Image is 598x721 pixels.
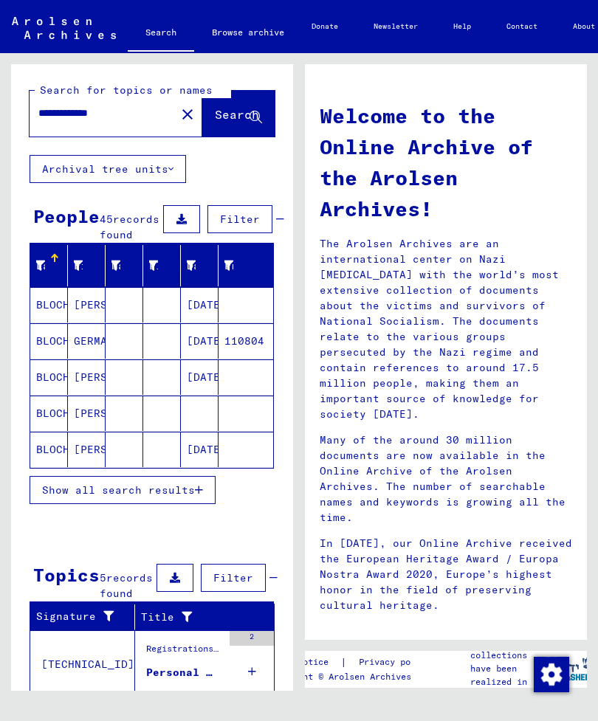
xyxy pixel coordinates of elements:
[207,205,272,233] button: Filter
[320,432,572,525] p: Many of the around 30 million documents are now available in the Online Archive of the Arolsen Ar...
[30,287,68,322] mat-cell: BLOCH
[36,605,134,629] div: Signature
[201,564,266,592] button: Filter
[74,258,83,274] div: First Name
[187,254,218,277] div: Date of Birth
[470,662,552,715] p: have been realized in partnership with
[146,665,222,680] div: Personal file of [PERSON_NAME] and of further persons
[187,258,196,274] div: Date of Birth
[100,213,113,226] span: 45
[30,476,216,504] button: Show all search results
[42,483,195,497] span: Show all search results
[267,655,449,670] div: |
[68,396,106,431] mat-cell: [PERSON_NAME]
[219,323,273,359] mat-cell: 110804
[68,359,106,395] mat-cell: [PERSON_NAME]
[149,258,158,274] div: Place of Birth
[68,323,106,359] mat-cell: GERMAN
[30,245,68,286] mat-header-cell: Last Name
[100,213,159,241] span: records found
[36,258,45,274] div: Last Name
[181,245,219,286] mat-header-cell: Date of Birth
[436,9,489,44] a: Help
[294,9,356,44] a: Donate
[219,245,273,286] mat-header-cell: Prisoner #
[111,254,142,277] div: Maiden Name
[128,15,194,53] a: Search
[347,655,449,670] a: Privacy policy
[181,359,219,395] mat-cell: [DATE]
[74,254,105,277] div: First Name
[181,432,219,467] mat-cell: [DATE]
[220,213,260,226] span: Filter
[224,258,233,274] div: Prisoner #
[194,15,302,50] a: Browse archive
[100,571,106,584] span: 5
[40,83,213,97] mat-label: Search for topics or names
[68,287,106,322] mat-cell: [PERSON_NAME]
[146,642,222,663] div: Registrations and Files of Displaced Persons, Children and Missing Persons / Evidence of Abode an...
[143,245,181,286] mat-header-cell: Place of Birth
[33,203,100,230] div: People
[30,323,68,359] mat-cell: BLOCH
[68,245,106,286] mat-header-cell: First Name
[320,236,572,422] p: The Arolsen Archives are an international center on Nazi [MEDICAL_DATA] with the world’s most ext...
[181,287,219,322] mat-cell: [DATE]
[181,323,219,359] mat-cell: [DATE]
[320,536,572,613] p: In [DATE], our Online Archive received the European Heritage Award / Europa Nostra Award 2020, Eu...
[36,609,116,624] div: Signature
[215,107,259,122] span: Search
[213,571,253,584] span: Filter
[141,605,256,629] div: Title
[30,396,68,431] mat-cell: BLOCH
[267,670,449,683] p: Copyright © Arolsen Archives, 2021
[68,432,106,467] mat-cell: [PERSON_NAME]
[30,359,68,395] mat-cell: BLOCH
[356,9,436,44] a: Newsletter
[533,656,568,691] div: Change consent
[100,571,153,600] span: records found
[33,562,100,588] div: Topics
[542,650,597,687] img: yv_logo.png
[534,657,569,692] img: Change consent
[320,100,572,224] h1: Welcome to the Online Archive of the Arolsen Archives!
[202,91,275,137] button: Search
[30,155,186,183] button: Archival tree units
[30,432,68,467] mat-cell: BLOCH
[111,258,120,274] div: Maiden Name
[106,245,143,286] mat-header-cell: Maiden Name
[230,631,274,646] div: 2
[30,630,135,698] td: [TECHNICAL_ID]
[12,17,116,39] img: Arolsen_neg.svg
[149,254,180,277] div: Place of Birth
[141,610,238,625] div: Title
[173,99,202,128] button: Clear
[179,106,196,123] mat-icon: close
[224,254,255,277] div: Prisoner #
[36,254,67,277] div: Last Name
[489,9,555,44] a: Contact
